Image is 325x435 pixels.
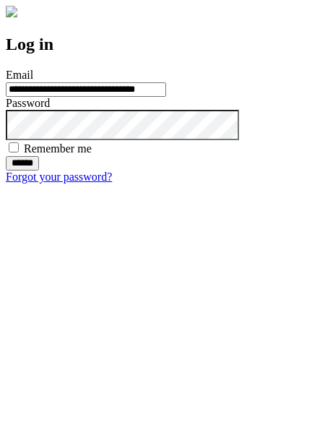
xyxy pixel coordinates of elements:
label: Email [6,69,33,81]
h2: Log in [6,35,319,54]
label: Password [6,97,50,109]
label: Remember me [24,142,92,155]
a: Forgot your password? [6,171,112,183]
img: logo-4e3dc11c47720685a147b03b5a06dd966a58ff35d612b21f08c02c0306f2b779.png [6,6,17,17]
